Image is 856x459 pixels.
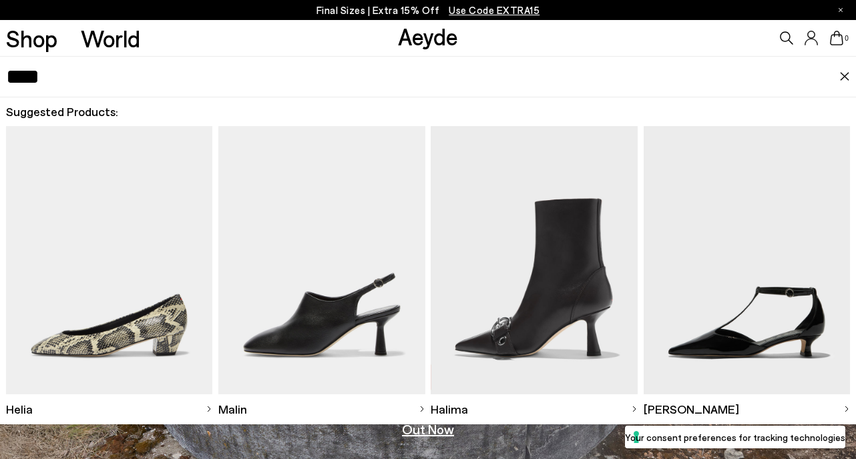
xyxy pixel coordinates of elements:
[218,126,425,394] img: Descriptive text
[6,27,57,50] a: Shop
[419,406,425,412] img: svg%3E
[843,406,850,412] img: svg%3E
[218,394,425,424] a: Malin
[631,406,638,412] img: svg%3E
[402,422,454,436] a: Out Now
[6,401,33,418] span: Helia
[316,2,540,19] p: Final Sizes | Extra 15% Off
[218,401,247,418] span: Malin
[644,401,739,418] span: [PERSON_NAME]
[843,35,850,42] span: 0
[431,394,637,424] a: Halima
[644,394,850,424] a: [PERSON_NAME]
[398,22,458,50] a: Aeyde
[625,430,845,444] label: Your consent preferences for tracking technologies
[431,126,637,394] img: Descriptive text
[6,126,212,394] img: Descriptive text
[6,394,212,424] a: Helia
[6,103,850,120] h2: Suggested Products:
[830,31,843,45] a: 0
[81,27,140,50] a: World
[206,406,212,412] img: svg%3E
[644,126,850,394] img: Descriptive text
[431,401,468,418] span: Halima
[839,72,850,81] img: close.svg
[625,426,845,448] button: Your consent preferences for tracking technologies
[449,4,540,16] span: Navigate to /collections/ss25-final-sizes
